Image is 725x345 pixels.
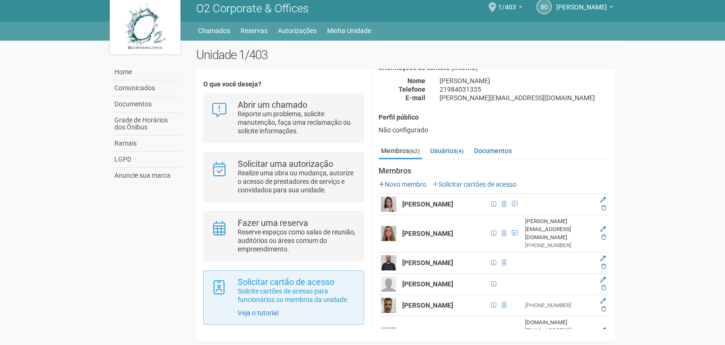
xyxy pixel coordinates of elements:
[238,159,333,169] strong: Solicitar uma autorização
[211,160,356,194] a: Solicitar uma autorização Realize uma obra ou mudança, autorize o acesso de prestadores de serviç...
[601,205,606,211] a: Excluir membro
[472,144,514,158] a: Documentos
[381,197,396,212] img: user.png
[402,280,453,288] strong: [PERSON_NAME]
[525,241,594,250] div: [PHONE_NUMBER]
[112,136,182,152] a: Ramais
[381,276,396,292] img: user.png
[238,228,356,253] p: Reserve espaços como salas de reunião, auditórios ou áreas comum do empreendimento.
[525,302,594,310] div: [PHONE_NUMBER]
[600,226,606,233] a: Editar membro
[398,86,425,93] strong: Telefone
[379,114,608,121] h4: Perfil público
[600,255,606,262] a: Editar membro
[432,77,615,85] div: [PERSON_NAME]
[238,218,308,228] strong: Fazer uma reserva
[203,81,363,88] h4: O que você deseja?
[402,259,453,267] strong: [PERSON_NAME]
[112,168,182,183] a: Anuncie sua marca
[238,287,356,304] p: Solicite cartões de acesso para funcionários ou membros da unidade.
[278,24,317,37] a: Autorizações
[381,298,396,313] img: user.png
[238,309,278,317] a: Veja o tutorial
[525,319,594,343] div: [DOMAIN_NAME][EMAIL_ADDRESS][DOMAIN_NAME]
[498,5,522,12] a: 1/403
[238,110,356,135] p: Reporte um problema, solicite manutenção, faça uma reclamação ou solicite informações.
[211,278,356,304] a: Solicitar cartão de acesso Solicite cartões de acesso para funcionários ou membros da unidade.
[196,2,309,15] span: O2 Corporate & Offices
[402,302,453,309] strong: [PERSON_NAME]
[432,181,517,188] a: Solicitar cartões de acesso
[241,24,268,37] a: Reservas
[601,234,606,241] a: Excluir membro
[238,277,334,287] strong: Solicitar cartão de acesso
[211,101,356,135] a: Abrir um chamado Reporte um problema, solicite manutenção, faça uma reclamação ou solicite inform...
[556,5,613,12] a: [PERSON_NAME]
[407,77,425,85] strong: Nome
[112,152,182,168] a: LGPD
[211,219,356,253] a: Fazer uma reserva Reserve espaços como salas de reunião, auditórios ou áreas comum do empreendime...
[402,230,453,237] strong: [PERSON_NAME]
[600,327,606,334] a: Editar membro
[406,94,425,102] strong: E-mail
[402,200,453,208] strong: [PERSON_NAME]
[525,217,594,241] div: [PERSON_NAME][EMAIL_ADDRESS][DOMAIN_NAME]
[379,167,608,175] strong: Membros
[432,85,615,94] div: 21984031335
[379,126,608,134] div: Não configurado
[381,226,396,241] img: user.png
[198,24,230,37] a: Chamados
[600,197,606,203] a: Editar membro
[112,96,182,112] a: Documentos
[381,255,396,270] img: user.png
[327,24,371,37] a: Minha Unidade
[601,285,606,291] a: Excluir membro
[379,181,426,188] a: Novo membro
[600,298,606,304] a: Editar membro
[601,306,606,312] a: Excluir membro
[409,148,420,155] small: (62)
[457,148,464,155] small: (4)
[238,100,307,110] strong: Abrir um chamado
[112,64,182,80] a: Home
[600,276,606,283] a: Editar membro
[601,263,606,270] a: Excluir membro
[238,169,356,194] p: Realize uma obra ou mudança, autorize o acesso de prestadores de serviço e convidados para sua un...
[196,48,615,62] h2: Unidade 1/403
[112,112,182,136] a: Grade de Horários dos Ônibus
[112,80,182,96] a: Comunicados
[432,94,615,102] div: [PERSON_NAME][EMAIL_ADDRESS][DOMAIN_NAME]
[428,144,466,158] a: Usuários(4)
[381,327,396,342] img: user.png
[379,144,422,159] a: Membros(62)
